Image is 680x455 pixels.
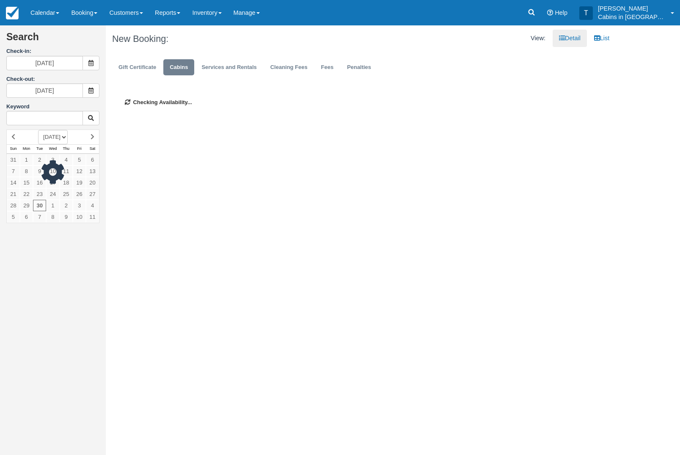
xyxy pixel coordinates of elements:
p: [PERSON_NAME] [598,4,666,13]
a: Cleaning Fees [264,59,314,76]
label: Check-out: [6,76,35,82]
a: Services and Rentals [195,59,263,76]
a: List [588,30,616,47]
h1: New Booking: [112,34,355,44]
img: checkfront-main-nav-mini-logo.png [6,7,19,19]
a: Detail [553,30,587,47]
label: Check-in: [6,47,99,55]
a: Cabins [163,59,194,76]
div: Checking Availability... [112,86,609,119]
span: Help [555,9,567,16]
div: T [579,6,593,20]
li: View: [524,30,552,47]
h2: Search [6,32,99,47]
button: Keyword Search [83,111,99,125]
p: Cabins in [GEOGRAPHIC_DATA] [598,13,666,21]
a: Penalties [341,59,377,76]
label: Keyword [6,103,30,110]
a: Fees [315,59,340,76]
a: 30 [33,200,46,211]
i: Help [547,10,553,16]
a: Gift Certificate [112,59,162,76]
